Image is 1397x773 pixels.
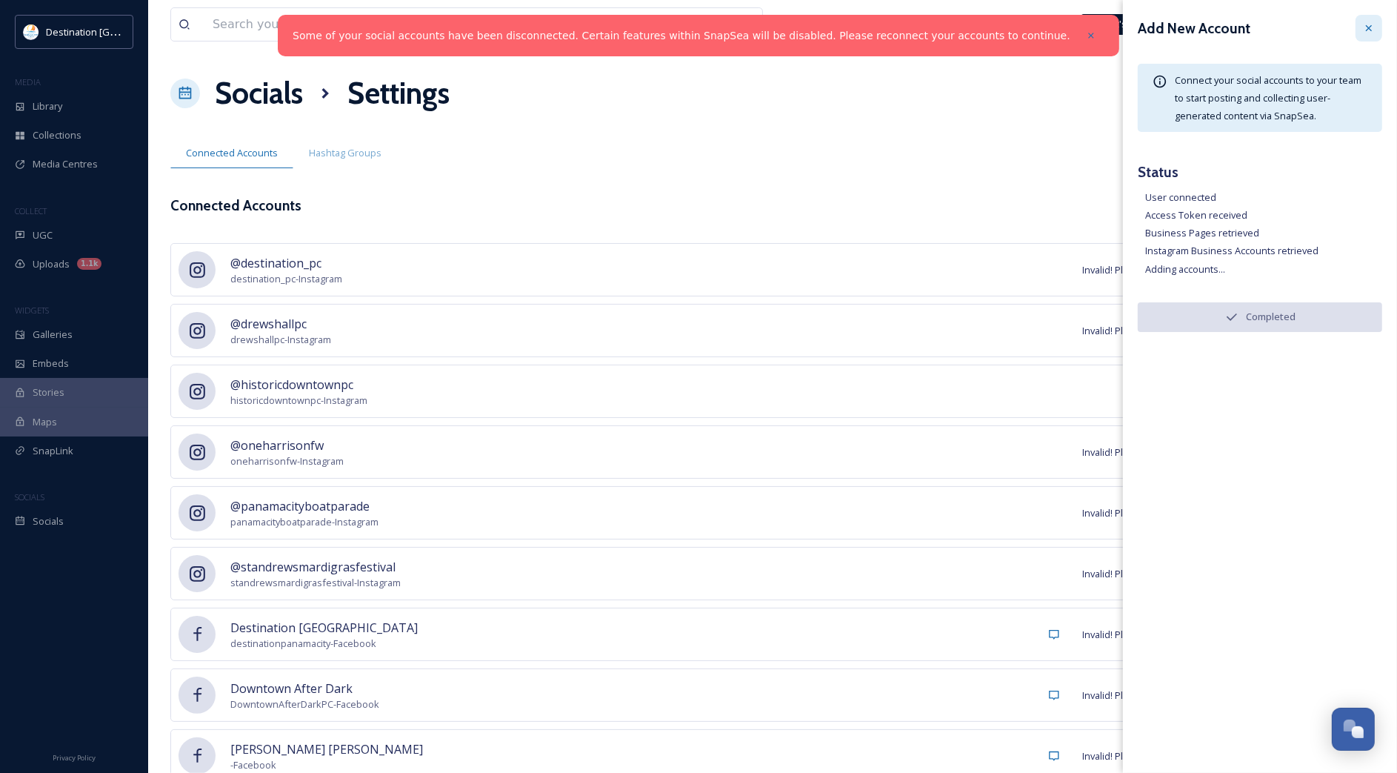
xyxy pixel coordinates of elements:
span: Maps [33,415,57,429]
h3: Add New Account [1138,18,1250,39]
a: Privacy Policy [53,748,96,766]
span: Library [33,99,62,113]
span: Stories [33,385,64,399]
span: WIDGETS [15,305,49,316]
span: Downtown After Dark [230,680,379,697]
span: Galleries [33,328,73,342]
h3: Connected Accounts [170,195,301,216]
span: @historicdowntownpc [230,376,367,394]
li: Business Pages retrieved [1145,226,1382,240]
span: MEDIA [15,76,41,87]
button: Open Chat [1332,708,1375,751]
span: @destination_pc [230,254,342,272]
span: - Facebook [230,758,423,772]
span: Socials [33,514,64,528]
a: Some of your social accounts have been disconnected. Certain features within SnapSea will be disa... [293,28,1070,44]
li: Instagram Business Accounts retrieved [1145,244,1382,258]
input: Search your library [205,8,641,41]
span: Destination [GEOGRAPHIC_DATA] [230,619,418,637]
span: Invalid! Please click on + Add Account to Reconnect [1082,445,1306,460]
a: Socials [215,71,303,116]
span: Invalid! Please click on + Add Account to Reconnect [1082,749,1306,763]
span: drewshallpc - Instagram [230,333,331,347]
a: What's New [1081,14,1156,35]
li: User connected [1145,190,1382,205]
h1: Settings [347,71,450,116]
span: Media Centres [33,157,98,171]
span: destinationpanamacity - Facebook [230,637,418,651]
span: Invalid! Please click on + Add Account to Reconnect [1082,628,1306,642]
span: Invalid! Please click on + Add Account to Reconnect [1082,324,1306,338]
span: panamacityboatparade - Instagram [230,515,379,529]
span: Connected Accounts [186,146,278,160]
span: historicdowntownpc - Instagram [230,394,367,408]
span: Destination [GEOGRAPHIC_DATA] [46,24,193,39]
span: @oneharrisonfw [230,437,344,454]
span: Invalid! Please click on + Add Account to Reconnect [1082,689,1306,703]
span: Uploads [33,257,70,271]
li: Access Token received [1145,208,1382,222]
span: Invalid! Please click on + Add Account to Reconnect [1082,567,1306,581]
span: Hashtag Groups [309,146,381,160]
div: 1.1k [77,258,101,270]
h5: Status [1138,162,1382,183]
span: COLLECT [15,205,47,216]
span: Connect your social accounts to your team to start posting and collecting user-generated content ... [1175,73,1361,122]
span: [PERSON_NAME] [PERSON_NAME] [230,740,423,758]
button: Completed [1138,302,1382,332]
span: DowntownAfterDarkPC - Facebook [230,697,379,711]
span: SnapLink [33,444,73,458]
span: @standrewsmardigrasfestival [230,558,401,576]
span: Embeds [33,356,69,371]
span: @panamacityboatparade [230,497,379,515]
span: standrewsmardigrasfestival - Instagram [230,576,401,590]
span: SOCIALS [15,491,44,502]
span: oneharrisonfw - Instagram [230,454,344,468]
span: Invalid! Please click on + Add Account to Reconnect [1082,263,1306,277]
span: Invalid! Please click on + Add Account to Reconnect [1082,506,1306,520]
span: destination_pc - Instagram [230,272,342,286]
span: @drewshallpc [230,315,331,333]
li: Adding accounts... [1145,262,1382,276]
img: download.png [24,24,39,39]
span: Privacy Policy [53,753,96,763]
span: Collections [33,128,81,142]
a: View all files [668,10,755,39]
span: UGC [33,228,53,242]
